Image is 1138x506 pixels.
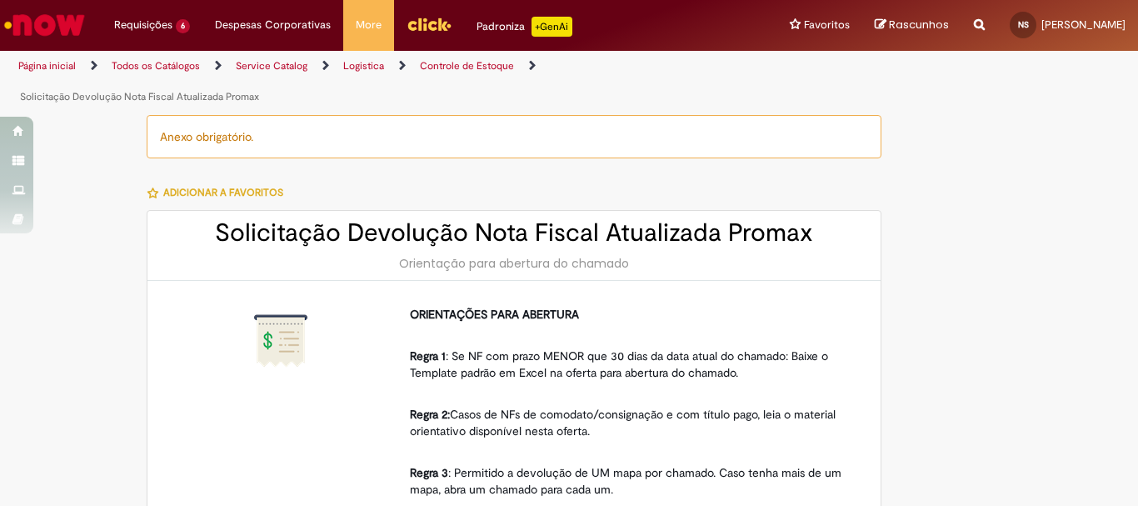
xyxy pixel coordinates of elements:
[410,307,579,322] strong: ORIENTAÇÕES PARA ABERTURA
[147,175,292,210] button: Adicionar a Favoritos
[407,12,452,37] img: click_logo_yellow_360x200.png
[410,465,448,480] strong: Regra 3
[410,348,446,363] strong: Regra 1
[875,18,949,33] a: Rascunhos
[114,17,172,33] span: Requisições
[112,59,200,73] a: Todos os Catálogos
[410,407,450,422] strong: Regra 2:
[163,186,283,199] span: Adicionar a Favoritos
[410,389,851,439] p: Casos de NFs de comodato/consignação e com título pago, leia o material orientativo disponível ne...
[164,255,864,272] div: Orientação para abertura do chamado
[889,17,949,33] span: Rascunhos
[410,465,845,497] span: : Permitido a devolução de UM mapa por chamado. Caso tenha mais de um mapa, abra um chamado para ...
[236,59,307,73] a: Service Catalog
[343,59,384,73] a: Logistica
[215,17,331,33] span: Despesas Corporativas
[18,59,76,73] a: Página inicial
[2,8,87,42] img: ServiceNow
[477,17,572,37] div: Padroniza
[20,90,259,103] a: Solicitação Devolução Nota Fiscal Atualizada Promax
[420,59,514,73] a: Controle de Estoque
[532,17,572,37] p: +GenAi
[804,17,850,33] span: Favoritos
[254,314,307,368] img: Solicitação Devolução Nota Fiscal Atualizada Promax
[356,17,382,33] span: More
[147,115,881,158] div: Anexo obrigatório.
[1018,19,1029,30] span: NS
[410,331,851,381] p: : Se NF com prazo MENOR que 30 dias da data atual do chamado: Baixe o Template padrão em Excel na...
[12,51,746,113] ul: Trilhas de página
[1041,18,1126,32] span: [PERSON_NAME]
[176,19,190,33] span: 6
[164,219,864,247] h2: Solicitação Devolução Nota Fiscal Atualizada Promax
